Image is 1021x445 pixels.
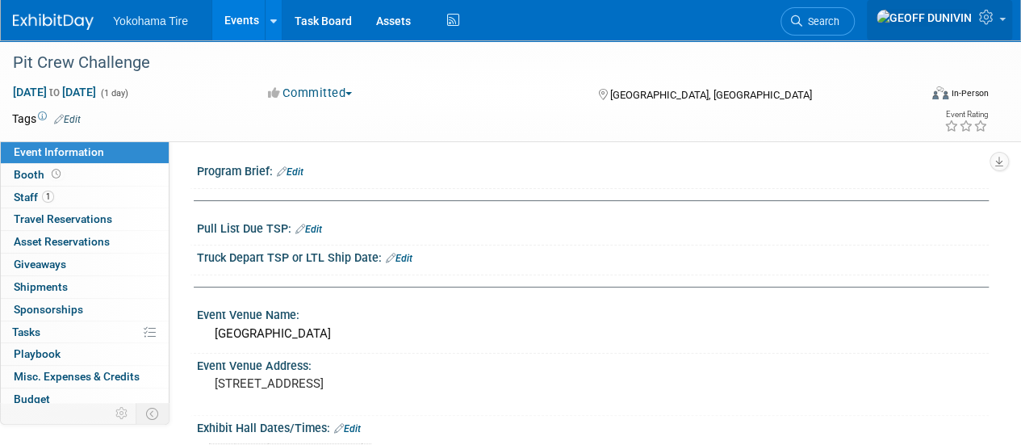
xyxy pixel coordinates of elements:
[14,235,110,248] span: Asset Reservations
[14,303,83,316] span: Sponsorships
[1,343,169,365] a: Playbook
[14,280,68,293] span: Shipments
[47,86,62,99] span: to
[14,212,112,225] span: Travel Reservations
[932,86,948,99] img: Format-Inperson.png
[1,141,169,163] a: Event Information
[609,89,811,101] span: [GEOGRAPHIC_DATA], [GEOGRAPHIC_DATA]
[197,416,989,437] div: Exhibit Hall Dates/Times:
[197,354,989,374] div: Event Venue Address:
[13,14,94,30] img: ExhibitDay
[1,187,169,208] a: Staff1
[12,111,81,127] td: Tags
[802,15,839,27] span: Search
[14,191,54,204] span: Staff
[1,366,169,388] a: Misc. Expenses & Credits
[215,376,509,391] pre: [STREET_ADDRESS]
[780,7,855,36] a: Search
[14,347,61,360] span: Playbook
[197,216,989,237] div: Pull List Due TSP:
[277,166,303,178] a: Edit
[12,85,97,99] span: [DATE] [DATE]
[48,168,64,180] span: Booth not reserved yet
[951,87,989,99] div: In-Person
[262,85,358,102] button: Committed
[1,388,169,410] a: Budget
[846,84,989,108] div: Event Format
[1,208,169,230] a: Travel Reservations
[295,224,322,235] a: Edit
[1,231,169,253] a: Asset Reservations
[54,114,81,125] a: Edit
[197,303,989,323] div: Event Venue Name:
[42,191,54,203] span: 1
[209,321,977,346] div: [GEOGRAPHIC_DATA]
[1,299,169,321] a: Sponsorships
[108,403,136,424] td: Personalize Event Tab Strip
[113,15,188,27] span: Yokohama Tire
[876,9,973,27] img: GEOFF DUNIVIN
[14,370,140,383] span: Misc. Expenses & Credits
[14,258,66,271] span: Giveaways
[7,48,906,78] div: Pit Crew Challenge
[386,253,412,264] a: Edit
[12,325,40,338] span: Tasks
[14,145,104,158] span: Event Information
[1,321,169,343] a: Tasks
[334,423,361,435] a: Edit
[1,164,169,186] a: Booth
[1,254,169,275] a: Giveaways
[197,246,989,267] div: Truck Depart TSP or LTL Ship Date:
[944,111,988,119] div: Event Rating
[136,403,169,424] td: Toggle Event Tabs
[14,393,50,405] span: Budget
[14,168,64,181] span: Booth
[197,159,989,180] div: Program Brief:
[1,276,169,298] a: Shipments
[99,88,128,99] span: (1 day)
